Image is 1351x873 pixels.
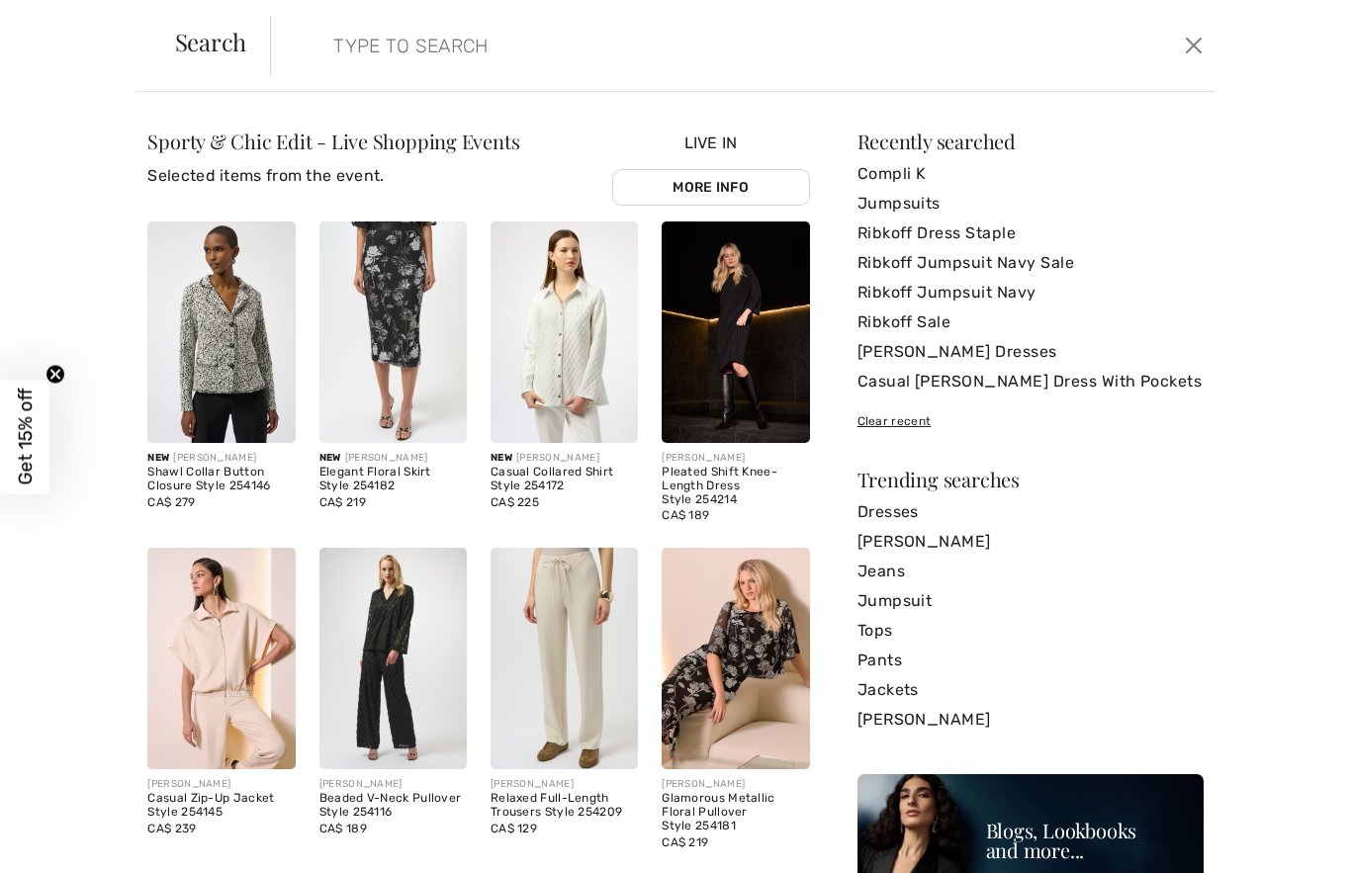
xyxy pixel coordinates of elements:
span: Search [175,30,247,53]
a: Jeans [857,557,1204,586]
div: Casual Zip-Up Jacket Style 254145 [147,792,295,820]
a: Ribkoff Dress Staple [857,218,1204,248]
div: Live In [612,131,810,206]
span: CA$ 189 [319,822,367,835]
img: Beaded V-Neck Pullover Style 254116. Black/Black [319,548,467,769]
div: Recently searched [857,131,1204,151]
span: CA$ 225 [491,495,539,509]
img: Glamorous Metallic Floral Pullover Style 254181. Black/Multi [662,548,809,769]
div: [PERSON_NAME] [491,777,638,792]
a: Ribkoff Sale [857,307,1204,337]
div: Clear recent [857,412,1204,430]
div: Elegant Floral Skirt Style 254182 [319,466,467,493]
div: [PERSON_NAME] [662,451,809,466]
div: Glamorous Metallic Floral Pullover Style 254181 [662,792,809,832]
a: Pants [857,646,1204,675]
span: CA$ 129 [491,822,537,835]
img: Pleated Shift Knee-Length Dress Style 254214. Black [662,221,809,443]
a: Dresses [857,497,1204,527]
span: CA$ 219 [319,495,366,509]
span: Get 15% off [14,389,37,485]
div: Trending searches [857,470,1204,489]
a: Jumpsuits [857,189,1204,218]
a: Jackets [857,675,1204,705]
div: [PERSON_NAME] [491,451,638,466]
img: Relaxed Full-Length Trousers Style 254209. Birch [491,548,638,769]
button: Close [1179,30,1209,61]
div: Pleated Shift Knee-Length Dress Style 254214 [662,466,809,506]
button: Close teaser [45,364,65,384]
p: Selected items from the event. [147,164,519,188]
a: Ribkoff Jumpsuit Navy [857,278,1204,307]
a: Compli K [857,159,1204,189]
span: Sporty & Chic Edit - Live Shopping Events [147,128,519,154]
span: New [147,452,169,464]
div: [PERSON_NAME] [147,451,295,466]
img: Elegant Floral Skirt Style 254182. Black/Multi [319,221,467,443]
span: New [319,452,341,464]
div: Beaded V-Neck Pullover Style 254116 [319,792,467,820]
img: Casual Zip-Up Jacket Style 254145. Birch [147,548,295,769]
span: CA$ 239 [147,822,196,835]
div: [PERSON_NAME] [319,451,467,466]
div: Casual Collared Shirt Style 254172 [491,466,638,493]
div: Shawl Collar Button Closure Style 254146 [147,466,295,493]
a: More Info [612,169,810,206]
div: [PERSON_NAME] [662,777,809,792]
span: New [491,452,512,464]
a: [PERSON_NAME] [857,527,1204,557]
a: Ribkoff Jumpsuit Navy Sale [857,248,1204,278]
span: CA$ 279 [147,495,195,509]
div: Relaxed Full-Length Trousers Style 254209 [491,792,638,820]
a: [PERSON_NAME] Dresses [857,337,1204,367]
a: Jumpsuit [857,586,1204,616]
a: [PERSON_NAME] [857,705,1204,735]
span: CA$ 219 [662,835,708,849]
div: Blogs, Lookbooks and more... [986,821,1194,860]
input: TYPE TO SEARCH [318,16,963,75]
img: Shawl Collar Button Closure Style 254146. Off White/Black [147,221,295,443]
div: [PERSON_NAME] [319,777,467,792]
div: [PERSON_NAME] [147,777,295,792]
span: CA$ 189 [662,508,709,522]
a: Tops [857,616,1204,646]
img: Casual Collared Shirt Style 254172. Vanilla 30 [491,221,638,443]
a: Casual [PERSON_NAME] Dress With Pockets [857,367,1204,396]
